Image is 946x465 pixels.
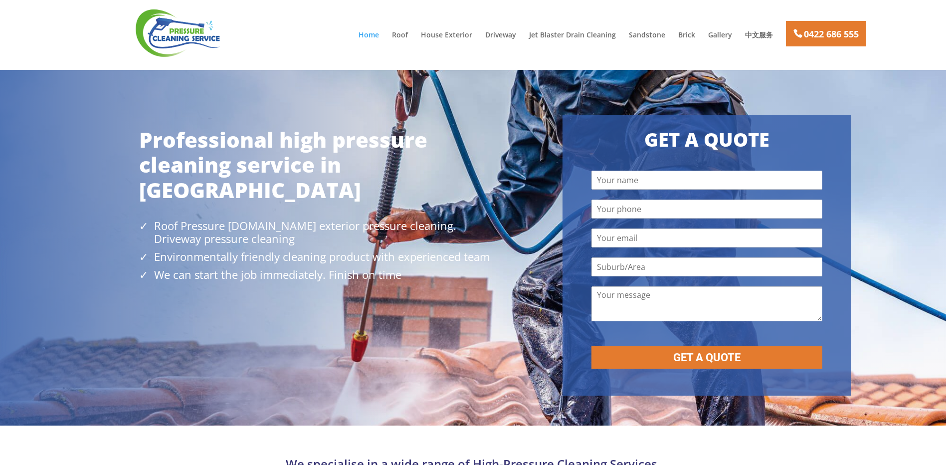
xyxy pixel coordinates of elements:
[392,31,408,48] a: Roof
[421,31,472,48] a: House Exterior
[154,249,490,264] span: Environmentally friendly cleaning product with experienced team
[135,7,222,57] img: Pressure Cleaning
[563,130,852,154] h2: GET A QUOTE
[139,127,495,208] h1: Professional high pressure cleaning service in [GEOGRAPHIC_DATA]
[154,219,495,245] li: Roof Pressure [DOMAIN_NAME] exterior pressure cleaning. Driveway pressure cleaning
[591,200,823,219] input: Your phone
[678,31,695,48] a: Brick
[359,31,379,48] a: Home
[591,257,823,276] input: Suburb/Area
[629,31,665,48] a: Sandstone
[529,31,616,48] a: Jet Blaster Drain Cleaning
[591,229,823,247] input: Your email
[786,21,866,46] a: 0422 686 555
[708,31,732,48] a: Gallery
[591,346,823,369] button: GET A QUOTE
[485,31,516,48] a: Driveway
[745,31,773,48] a: 中文服务
[591,171,823,190] input: Your name
[154,267,401,282] span: We can start the job immediately. Finish on time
